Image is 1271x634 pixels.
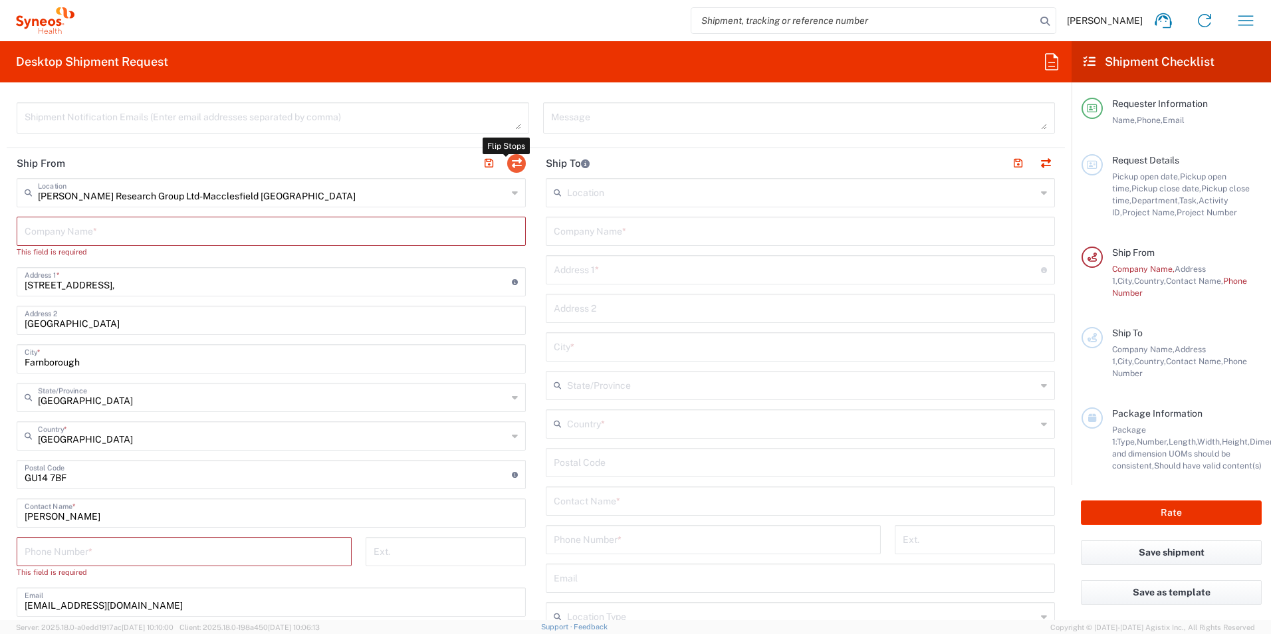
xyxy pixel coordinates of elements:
span: Pickup close date, [1131,183,1201,193]
span: City, [1117,356,1134,366]
span: Ship From [1112,247,1155,258]
span: Width, [1197,437,1222,447]
span: Server: 2025.18.0-a0edd1917ac [16,623,173,631]
span: [DATE] 10:10:00 [122,623,173,631]
span: City, [1117,276,1134,286]
span: Country, [1134,276,1166,286]
span: Email [1163,115,1185,125]
span: Package 1: [1112,425,1146,447]
h2: Ship From [17,157,65,170]
input: Shipment, tracking or reference number [691,8,1036,33]
h2: Desktop Shipment Request [16,54,168,70]
span: Ship To [1112,328,1143,338]
a: Support [541,623,574,631]
span: Department, [1131,195,1179,205]
span: Client: 2025.18.0-198a450 [179,623,320,631]
a: Feedback [574,623,608,631]
span: Should have valid content(s) [1154,461,1262,471]
div: This field is required [17,566,352,578]
span: Request Details [1112,155,1179,165]
span: Phone, [1137,115,1163,125]
span: Pickup open date, [1112,171,1180,181]
span: Copyright © [DATE]-[DATE] Agistix Inc., All Rights Reserved [1050,621,1255,633]
span: [DATE] 10:06:13 [268,623,320,631]
button: Save shipment [1081,540,1262,565]
span: Contact Name, [1166,356,1223,366]
span: Country, [1134,356,1166,366]
span: Type, [1117,437,1137,447]
h2: Shipment Checklist [1084,54,1214,70]
h2: Ship To [546,157,590,170]
span: Project Name, [1122,207,1177,217]
button: Rate [1081,500,1262,525]
span: Requester Information [1112,98,1208,109]
span: Project Number [1177,207,1237,217]
span: Length, [1169,437,1197,447]
span: Number, [1137,437,1169,447]
button: Save as template [1081,580,1262,605]
span: [PERSON_NAME] [1067,15,1143,27]
span: Company Name, [1112,264,1175,274]
span: Company Name, [1112,344,1175,354]
div: This field is required [17,246,526,258]
span: Task, [1179,195,1199,205]
span: Name, [1112,115,1137,125]
span: Contact Name, [1166,276,1223,286]
span: Package Information [1112,408,1203,419]
span: Height, [1222,437,1250,447]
